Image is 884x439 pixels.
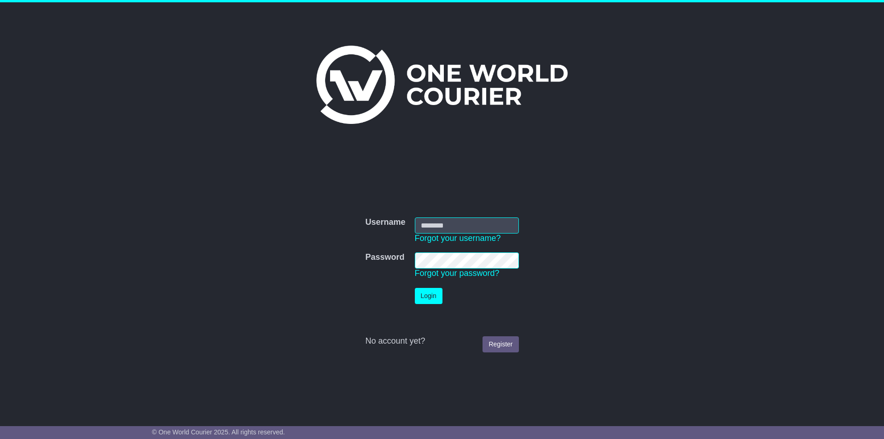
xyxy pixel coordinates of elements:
a: Forgot your username? [415,234,501,243]
a: Forgot your password? [415,269,500,278]
label: Username [365,217,405,228]
img: One World [316,46,568,124]
button: Login [415,288,442,304]
label: Password [365,252,404,263]
span: © One World Courier 2025. All rights reserved. [152,428,285,436]
div: No account yet? [365,336,518,346]
a: Register [483,336,518,352]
